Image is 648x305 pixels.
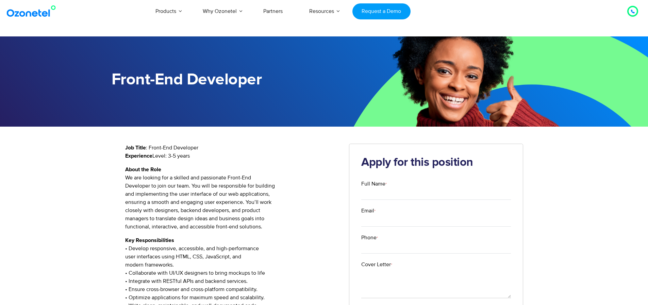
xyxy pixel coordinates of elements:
[125,165,339,231] p: We are looking for a skilled and passionate Front-End Developer to join our team. You will be res...
[125,238,174,243] strong: Key Responsibilities
[361,234,511,242] label: Phone
[361,180,511,188] label: Full Name
[361,260,511,269] label: Cover Letter
[125,145,146,150] strong: Job Title
[125,144,339,160] p: : Front-End Developer Level: 3-5 years
[125,167,161,172] strong: About the Role
[361,156,511,170] h2: Apply for this position
[112,70,324,89] h1: Front-End Developer
[361,207,511,215] label: Email
[125,153,152,159] strong: Experience
[352,3,411,19] a: Request a Demo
